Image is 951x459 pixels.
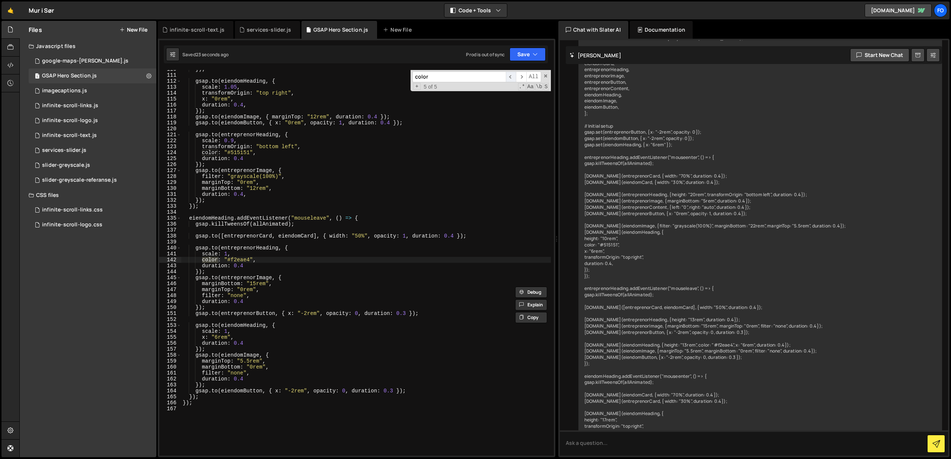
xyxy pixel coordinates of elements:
[159,227,181,233] div: 137
[159,179,181,185] div: 129
[159,358,181,364] div: 159
[515,312,547,323] button: Copy
[159,221,181,227] div: 136
[159,96,181,102] div: 115
[159,72,181,78] div: 111
[159,310,181,316] div: 151
[42,177,117,184] div: slider-greyscale-referanse.js
[159,126,181,132] div: 120
[159,144,181,150] div: 123
[510,48,546,61] button: Save
[159,78,181,84] div: 112
[159,281,181,287] div: 146
[159,376,181,382] div: 162
[518,83,526,90] span: RegExp Search
[159,388,181,394] div: 164
[630,21,693,39] div: Documentation
[159,84,181,90] div: 113
[42,147,86,154] div: services-slider.js
[159,382,181,388] div: 163
[159,209,181,215] div: 134
[934,4,947,17] a: Fo
[42,87,87,94] div: imagecaptions.js
[383,26,414,34] div: New File
[159,132,181,138] div: 121
[444,4,507,17] button: Code + Tools
[515,299,547,310] button: Explain
[159,138,181,144] div: 122
[20,39,156,54] div: Javascript files
[159,90,181,96] div: 114
[42,73,97,79] div: GSAP Hero Section.js
[569,52,621,59] h2: [PERSON_NAME]
[850,48,909,62] button: Start new chat
[29,113,156,128] div: 15856/44475.js
[159,156,181,162] div: 125
[159,299,181,305] div: 149
[159,114,181,120] div: 118
[29,173,156,188] div: 15856/44486.js
[159,334,181,340] div: 155
[159,233,181,239] div: 138
[515,287,547,298] button: Debug
[29,143,156,158] div: 15856/42255.js
[159,364,181,370] div: 160
[412,71,506,82] input: Search for
[29,203,156,217] div: 15856/45042.css
[42,58,128,64] div: google-maps-[PERSON_NAME].js
[159,406,181,412] div: 167
[42,221,102,228] div: infinite-scroll-logo.css
[170,26,224,34] div: infinite-scroll-text.js
[29,6,54,15] div: Mur i Sør
[159,257,181,263] div: 142
[159,108,181,114] div: 117
[1,1,20,19] a: 🤙
[29,98,156,113] div: 15856/45045.js
[159,275,181,281] div: 145
[526,71,541,82] span: Alt-Enter
[544,83,549,90] span: Search In Selection
[42,162,90,169] div: slider-greyscale.js
[159,239,181,245] div: 139
[159,370,181,376] div: 161
[42,207,103,213] div: infinite-scroll-links.css
[159,263,181,269] div: 143
[159,185,181,191] div: 130
[159,346,181,352] div: 157
[35,74,39,80] span: 1
[159,203,181,209] div: 133
[20,188,156,203] div: CSS files
[865,4,932,17] a: [DOMAIN_NAME]
[159,168,181,173] div: 127
[159,305,181,310] div: 150
[527,83,534,90] span: CaseSensitive Search
[159,293,181,299] div: 148
[159,245,181,251] div: 140
[247,26,291,34] div: services-slider.js
[29,26,42,34] h2: Files
[516,71,526,82] span: ​
[159,322,181,328] div: 153
[159,102,181,108] div: 116
[182,51,229,58] div: Saved
[159,328,181,334] div: 154
[421,84,440,90] span: 5 of 5
[413,83,421,90] span: Toggle Replace mode
[159,352,181,358] div: 158
[159,340,181,346] div: 156
[159,191,181,197] div: 131
[159,394,181,400] div: 165
[119,27,147,33] button: New File
[42,117,98,124] div: infinite-scroll-logo.js
[159,316,181,322] div: 152
[159,269,181,275] div: 144
[159,173,181,179] div: 128
[159,162,181,168] div: 126
[558,21,628,39] div: Chat with Slater AI
[466,51,505,58] div: Prod is out of sync
[159,120,181,126] div: 119
[313,26,368,34] div: GSAP Hero Section.js
[29,158,156,173] div: 15856/42354.js
[42,132,97,139] div: infinite-scroll-text.js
